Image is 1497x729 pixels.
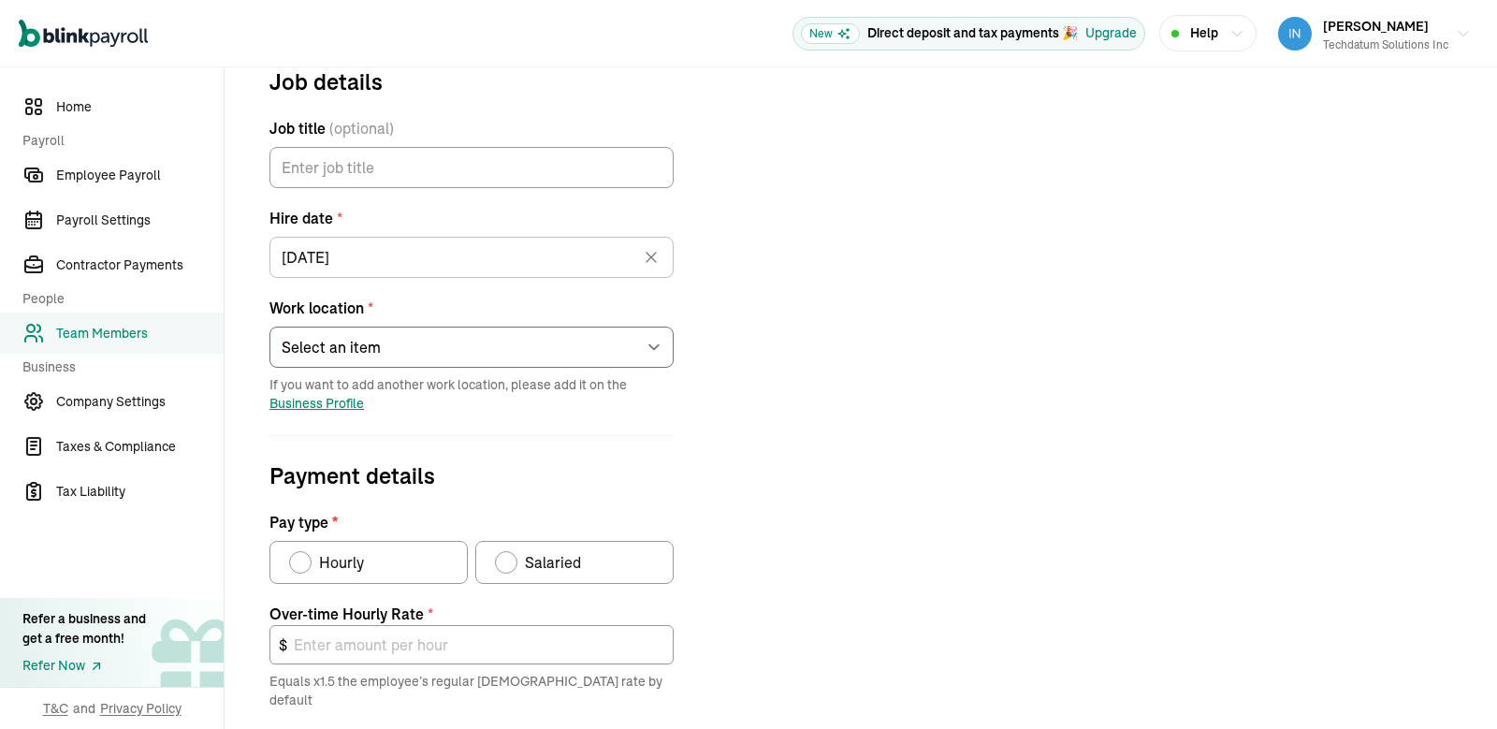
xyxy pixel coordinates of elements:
span: T&C [43,699,68,718]
p: Equals x1.5 the employee’s regular [DEMOGRAPHIC_DATA] rate by default [269,672,674,709]
span: Company Settings [56,392,224,412]
span: Payroll Settings [56,211,224,230]
span: Hourly [319,551,364,574]
div: Refer a business and get a free month! [22,609,146,649]
input: Job title [269,147,674,188]
span: People [22,289,212,309]
label: Job title [269,117,674,139]
input: mm/dd/yyyy [269,237,674,278]
span: Home [56,97,224,117]
span: Salaried [525,551,581,574]
span: Payroll [22,131,212,151]
input: Enter amount per hour [269,625,674,664]
span: Team Members [56,324,224,343]
span: [PERSON_NAME] [1323,18,1429,35]
p: Pay type [269,511,674,533]
span: $ [279,634,287,656]
span: Tax Liability [56,482,224,502]
label: Work location [269,297,674,319]
span: Help [1190,23,1218,43]
span: (optional) [329,117,394,139]
span: Taxes & Compliance [56,437,224,457]
span: New [801,23,860,44]
label: Over-time Hourly Rate [269,603,674,625]
button: [PERSON_NAME]Techdatum Solutions Inc [1271,10,1478,57]
iframe: Chat Widget [1403,639,1497,729]
span: If you want to add another work location, please add it on the [269,375,674,413]
span: Payment details [269,459,674,492]
div: Pay type [269,511,674,584]
nav: Global [19,7,148,61]
span: Privacy Policy [100,699,182,718]
p: Direct deposit and tax payments 🎉 [867,23,1078,43]
span: Business Profile [269,395,364,412]
label: Hire date [269,207,674,229]
span: Business [22,357,212,377]
button: Help [1159,15,1257,51]
span: Job details [269,65,674,98]
span: Employee Payroll [56,166,224,185]
button: Upgrade [1085,23,1137,43]
span: Contractor Payments [56,255,224,275]
div: Techdatum Solutions Inc [1323,36,1448,53]
a: Refer Now [22,656,146,676]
